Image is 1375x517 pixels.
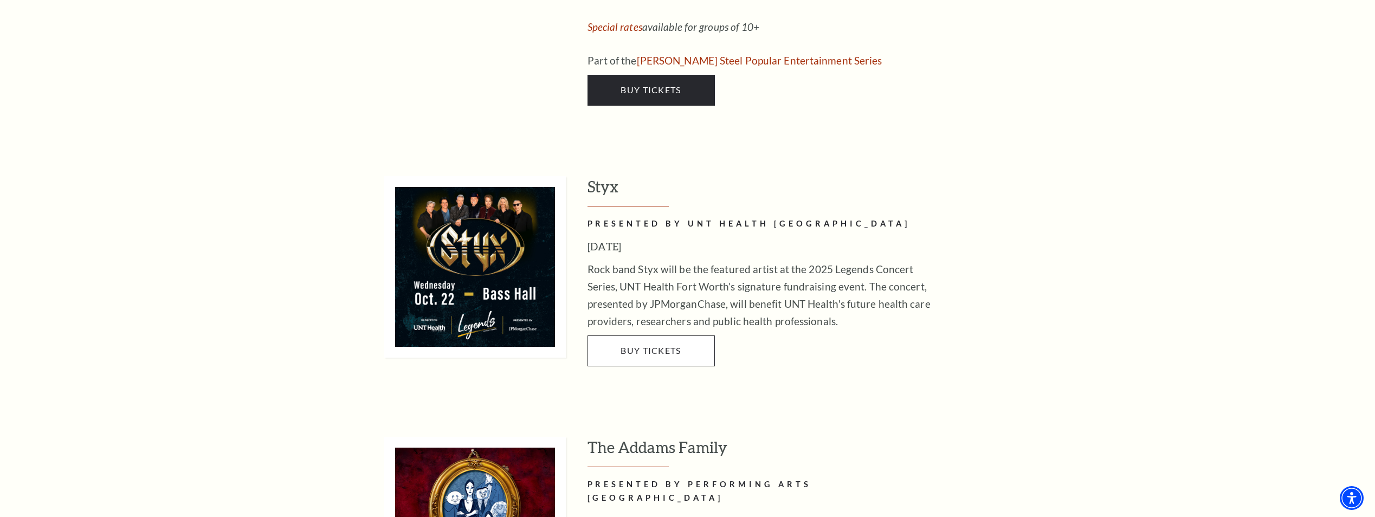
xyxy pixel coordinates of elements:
[588,176,1024,207] h3: Styx
[588,217,940,231] h2: PRESENTED BY UNT HEALTH [GEOGRAPHIC_DATA]
[1340,486,1364,510] div: Accessibility Menu
[384,176,566,358] img: Styx
[588,52,940,69] p: Part of the
[621,345,681,356] span: Buy Tickets
[588,335,715,366] a: Buy Tickets
[621,85,681,95] span: Buy Tickets
[588,437,1024,468] h3: The Addams Family
[588,21,642,33] a: Special rates
[588,21,760,33] em: available for groups of 10+
[588,478,940,505] h2: PRESENTED BY PERFORMING ARTS [GEOGRAPHIC_DATA]
[588,261,940,330] p: Rock band Styx will be the featured artist at the 2025 Legends Concert Series, UNT Health Fort Wo...
[588,75,715,105] a: Buy Tickets
[637,54,882,67] a: Irwin Steel Popular Entertainment Series - open in a new tab
[588,238,940,255] h3: [DATE]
